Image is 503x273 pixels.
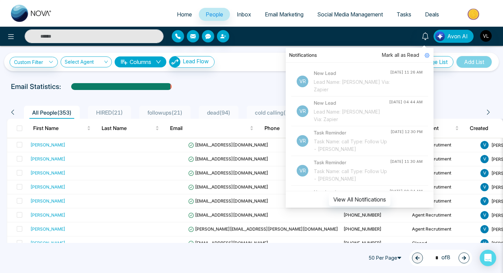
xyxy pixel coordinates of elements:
span: [EMAIL_ADDRESS][DOMAIN_NAME] [188,184,268,190]
th: Email [165,119,259,138]
th: Last Name [96,119,165,138]
span: All People ( 353 ) [29,109,74,116]
span: Email Marketing [265,11,304,18]
span: [PHONE_NUMBER] [344,212,382,218]
span: [EMAIL_ADDRESS][DOMAIN_NAME] [188,198,268,204]
a: Lead FlowLead Flow [166,56,215,68]
span: Deals [425,11,439,18]
div: Lead Name: [PERSON_NAME] Via: Zapier [314,78,390,93]
div: Task Name: call Type: Follow Up - [PERSON_NAME] [314,138,390,153]
span: Last Name [102,124,154,132]
p: Vr [297,76,308,87]
span: V [480,239,489,247]
div: [PERSON_NAME] [30,183,65,190]
th: Phone [259,119,327,138]
div: Notifications [286,48,434,63]
span: [EMAIL_ADDRESS][DOMAIN_NAME] [188,170,268,175]
img: Market-place.gif [449,6,499,22]
div: Task Name: call Type: Follow Up - [PERSON_NAME] [314,168,390,183]
div: [DATE] 11:26 AM [390,69,423,75]
span: Inbox [237,11,251,18]
img: User Avatar [480,30,492,42]
h4: New Lead [314,188,389,196]
span: [PHONE_NUMBER] [344,226,382,232]
span: HIRED ( 21 ) [93,109,126,116]
span: Lead Flow [183,58,209,65]
a: Deals [418,8,446,21]
div: Open Intercom Messenger [480,250,496,266]
span: 50 Per Page [365,252,407,263]
span: cold calling ( 52 ) [252,109,297,116]
h4: New Lead [314,69,390,77]
span: V [480,183,489,191]
span: [EMAIL_ADDRESS][DOMAIN_NAME] [188,142,268,147]
p: Vr [297,105,308,117]
p: Vr [297,165,308,177]
td: Agent Recrutiment [409,166,478,180]
div: [PERSON_NAME] [30,169,65,176]
h4: Task Reminder [314,159,390,166]
button: Lead Flow [169,56,215,68]
a: Email Marketing [258,8,310,21]
div: Lead Name: [PERSON_NAME] Via: Zapier [314,108,389,123]
div: [PERSON_NAME] [30,225,65,232]
a: Inbox [230,8,258,21]
span: V [480,169,489,177]
div: [PERSON_NAME] [30,141,65,148]
span: followups ( 21 ) [145,109,185,116]
div: [DATE] 08:24 AM [389,188,423,194]
span: V [480,225,489,233]
img: Lead Flow [169,56,180,67]
div: [PERSON_NAME] [30,239,65,246]
span: dead ( 94 ) [204,109,233,116]
img: Nova CRM Logo [11,5,52,22]
td: Agent Recrutiment [409,208,478,222]
td: Agent Recrutiment [409,194,478,208]
span: [EMAIL_ADDRESS][DOMAIN_NAME] [188,156,268,161]
div: [PERSON_NAME] [30,197,65,204]
span: [EMAIL_ADDRESS][DOMAIN_NAME] [188,240,268,246]
span: Phone [265,124,317,132]
h4: Task Reminder [314,129,390,136]
span: [PERSON_NAME][EMAIL_ADDRESS][PERSON_NAME][DOMAIN_NAME] [188,226,338,232]
div: [DATE] 11:30 AM [390,159,423,165]
p: Vr [297,135,308,147]
img: Lead Flow [435,31,445,41]
div: [PERSON_NAME] [30,211,65,218]
span: Email [170,124,248,132]
span: Tasks [397,11,411,18]
a: Home [170,8,199,21]
div: [DATE] 12:30 PM [390,129,423,135]
h4: New Lead [314,99,389,107]
span: [EMAIL_ADDRESS][DOMAIN_NAME] [188,212,268,218]
span: down [156,59,161,65]
td: Closed [409,236,478,250]
span: of 8 [431,253,450,262]
span: First Name [33,124,86,132]
div: [DATE] 04:44 AM [389,99,423,105]
a: Custom Filter [10,57,58,67]
td: Agent Recrutiment [409,222,478,236]
button: View All Notifications [329,193,390,206]
a: Tasks [390,8,418,21]
span: Avon AI [447,32,468,40]
p: Email Statistics: [11,81,61,92]
span: V [480,197,489,205]
span: Social Media Management [317,11,383,18]
span: V [480,141,489,149]
span: Home [177,11,192,18]
td: Agent Recrutiment [409,180,478,194]
span: V [480,155,489,163]
td: Agent Recrutiment [409,138,478,152]
button: Avon AI [434,30,474,43]
a: Social Media Management [310,8,390,21]
span: People [206,11,223,18]
span: V [480,211,489,219]
a: View All Notifications [329,196,390,202]
a: People [199,8,230,21]
th: First Name [28,119,96,138]
span: Mark all as Read [382,51,419,59]
span: [PHONE_NUMBER] [344,240,382,246]
td: Agent Recrutiment [409,152,478,166]
div: [PERSON_NAME] [30,155,65,162]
